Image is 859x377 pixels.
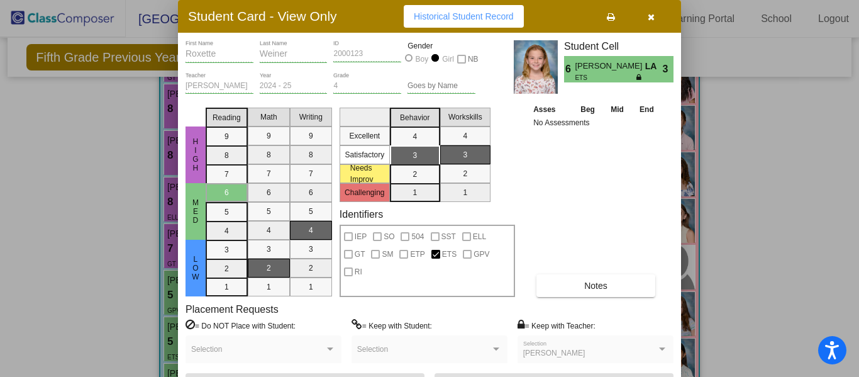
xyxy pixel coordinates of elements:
[474,247,489,262] span: GPV
[411,229,424,244] span: 504
[333,82,401,91] input: grade
[190,255,201,281] span: Low
[442,247,457,262] span: ETS
[355,229,367,244] span: IEP
[186,82,253,91] input: teacher
[352,319,432,332] label: = Keep with Student:
[186,319,296,332] label: = Do NOT Place with Student:
[603,103,631,116] th: Mid
[186,303,279,315] label: Placement Requests
[260,82,328,91] input: year
[355,247,365,262] span: GT
[468,52,479,67] span: NB
[190,198,201,225] span: Med
[190,137,201,172] span: HIgh
[355,264,362,279] span: RI
[340,208,383,220] label: Identifiers
[564,62,575,77] span: 6
[473,229,486,244] span: ELL
[645,60,663,73] span: LA
[575,73,636,82] span: ETS
[333,50,401,59] input: Enter ID
[382,247,393,262] span: SM
[518,319,596,332] label: = Keep with Teacher:
[384,229,394,244] span: SO
[407,40,475,52] mat-label: Gender
[663,62,673,77] span: 3
[530,116,662,129] td: No Assessments
[441,53,454,65] div: Girl
[584,281,607,291] span: Notes
[631,103,662,116] th: End
[415,53,429,65] div: Boy
[530,103,572,116] th: Asses
[536,274,655,297] button: Notes
[564,40,673,52] h3: Student Cell
[414,11,514,21] span: Historical Student Record
[188,8,337,24] h3: Student Card - View Only
[572,103,602,116] th: Beg
[407,82,475,91] input: goes by name
[441,229,456,244] span: SST
[404,5,524,28] button: Historical Student Record
[575,60,645,73] span: [PERSON_NAME]
[410,247,424,262] span: ETP
[523,349,585,357] span: [PERSON_NAME]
